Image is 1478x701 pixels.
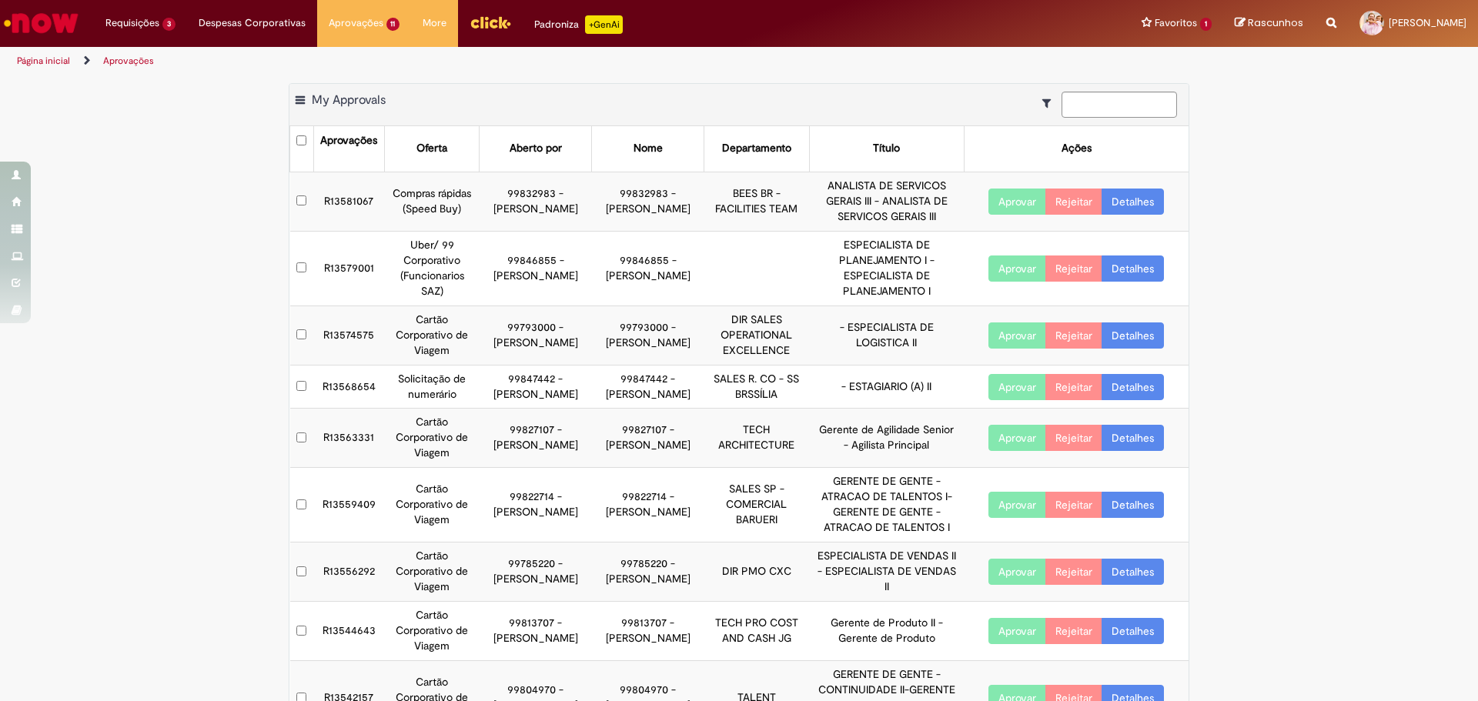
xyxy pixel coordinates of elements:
[809,231,964,305] td: ESPECIALISTA DE PLANEJAMENTO I - ESPECIALISTA DE PLANEJAMENTO I
[480,305,592,365] td: 99793000 - [PERSON_NAME]
[105,15,159,31] span: Requisições
[313,409,384,468] td: R13563331
[320,133,377,149] div: Aprovações
[809,365,964,409] td: - ESTAGIARIO (A) II
[1045,618,1102,644] button: Rejeitar
[480,231,592,305] td: 99846855 - [PERSON_NAME]
[592,231,704,305] td: 99846855 - [PERSON_NAME]
[329,15,383,31] span: Aprovações
[873,141,900,156] div: Título
[704,468,809,542] td: SALES SP - COMERCIAL BARUERI
[809,172,964,231] td: ANALISTA DE SERVICOS GERAIS III - ANALISTA DE SERVICOS GERAIS III
[386,18,400,31] span: 11
[704,365,809,409] td: SALES R. CO - SS BRSSÍLIA
[634,141,663,156] div: Nome
[988,322,1046,349] button: Aprovar
[809,542,964,602] td: ESPECIALISTA DE VENDAS II - ESPECIALISTA DE VENDAS II
[313,365,384,409] td: R13568654
[1155,15,1197,31] span: Favoritos
[312,92,386,108] span: My Approvals
[480,172,592,231] td: 99832983 - [PERSON_NAME]
[384,365,479,409] td: Solicitação de numerário
[592,172,704,231] td: 99832983 - [PERSON_NAME]
[592,602,704,661] td: 99813707 - [PERSON_NAME]
[17,55,70,67] a: Página inicial
[1045,492,1102,518] button: Rejeitar
[384,542,479,602] td: Cartão Corporativo de Viagem
[1062,141,1092,156] div: Ações
[1102,492,1164,518] a: Detalhes
[1045,322,1102,349] button: Rejeitar
[480,602,592,661] td: 99813707 - [PERSON_NAME]
[313,602,384,661] td: R13544643
[1248,15,1303,30] span: Rascunhos
[704,542,809,602] td: DIR PMO CXC
[384,602,479,661] td: Cartão Corporativo de Viagem
[384,409,479,468] td: Cartão Corporativo de Viagem
[1200,18,1212,31] span: 1
[480,365,592,409] td: 99847442 - [PERSON_NAME]
[534,15,623,34] div: Padroniza
[988,189,1046,215] button: Aprovar
[313,542,384,602] td: R13556292
[988,374,1046,400] button: Aprovar
[2,8,81,38] img: ServiceNow
[592,365,704,409] td: 99847442 - [PERSON_NAME]
[103,55,154,67] a: Aprovações
[592,305,704,365] td: 99793000 - [PERSON_NAME]
[313,468,384,542] td: R13559409
[988,492,1046,518] button: Aprovar
[1042,98,1058,108] i: Mostrar filtros para: Suas Solicitações
[704,305,809,365] td: DIR SALES OPERATIONAL EXCELLENCE
[1102,559,1164,585] a: Detalhes
[704,409,809,468] td: TECH ARCHITECTURE
[480,409,592,468] td: 99827107 - [PERSON_NAME]
[313,172,384,231] td: R13581067
[1102,374,1164,400] a: Detalhes
[313,126,384,172] th: Aprovações
[1389,16,1466,29] span: [PERSON_NAME]
[1045,189,1102,215] button: Rejeitar
[416,141,447,156] div: Oferta
[722,141,791,156] div: Departamento
[704,602,809,661] td: TECH PRO COST AND CASH JG
[1102,255,1164,282] a: Detalhes
[592,542,704,602] td: 99785220 - [PERSON_NAME]
[162,18,176,31] span: 3
[384,231,479,305] td: Uber/ 99 Corporativo (Funcionarios SAZ)
[1045,255,1102,282] button: Rejeitar
[384,172,479,231] td: Compras rápidas (Speed Buy)
[988,559,1046,585] button: Aprovar
[809,305,964,365] td: - ESPECIALISTA DE LOGISTICA II
[313,305,384,365] td: R13574575
[592,409,704,468] td: 99827107 - [PERSON_NAME]
[988,618,1046,644] button: Aprovar
[809,409,964,468] td: Gerente de Agilidade Senior - Agilista Principal
[423,15,446,31] span: More
[12,47,974,75] ul: Trilhas de página
[1045,374,1102,400] button: Rejeitar
[480,542,592,602] td: 99785220 - [PERSON_NAME]
[988,255,1046,282] button: Aprovar
[1102,322,1164,349] a: Detalhes
[1045,425,1102,451] button: Rejeitar
[704,172,809,231] td: BEES BR - FACILITIES TEAM
[809,602,964,661] td: Gerente de Produto II - Gerente de Produto
[1235,16,1303,31] a: Rascunhos
[1045,559,1102,585] button: Rejeitar
[510,141,562,156] div: Aberto por
[988,425,1046,451] button: Aprovar
[1102,425,1164,451] a: Detalhes
[1102,618,1164,644] a: Detalhes
[384,468,479,542] td: Cartão Corporativo de Viagem
[199,15,306,31] span: Despesas Corporativas
[585,15,623,34] p: +GenAi
[1102,189,1164,215] a: Detalhes
[480,468,592,542] td: 99822714 - [PERSON_NAME]
[470,11,511,34] img: click_logo_yellow_360x200.png
[384,305,479,365] td: Cartão Corporativo de Viagem
[313,231,384,305] td: R13579001
[592,468,704,542] td: 99822714 - [PERSON_NAME]
[809,468,964,542] td: GERENTE DE GENTE - ATRACAO DE TALENTOS I-GERENTE DE GENTE - ATRACAO DE TALENTOS I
